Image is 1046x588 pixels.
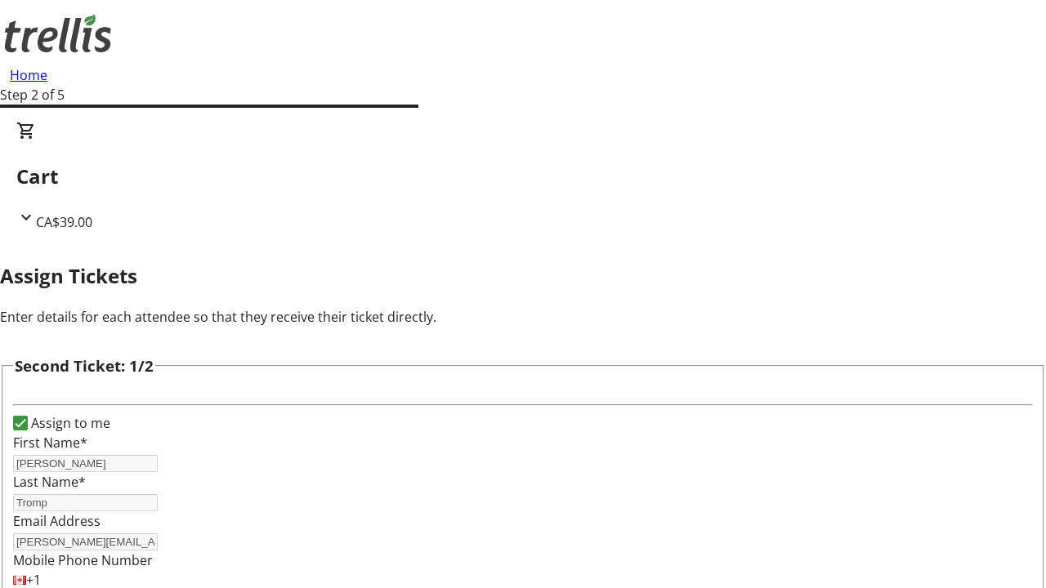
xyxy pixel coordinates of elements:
[16,162,1030,191] h2: Cart
[15,354,154,377] h3: Second Ticket: 1/2
[28,413,110,433] label: Assign to me
[13,551,153,569] label: Mobile Phone Number
[13,434,87,452] label: First Name*
[13,512,101,530] label: Email Address
[16,121,1030,232] div: CartCA$39.00
[36,213,92,231] span: CA$39.00
[13,473,86,491] label: Last Name*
